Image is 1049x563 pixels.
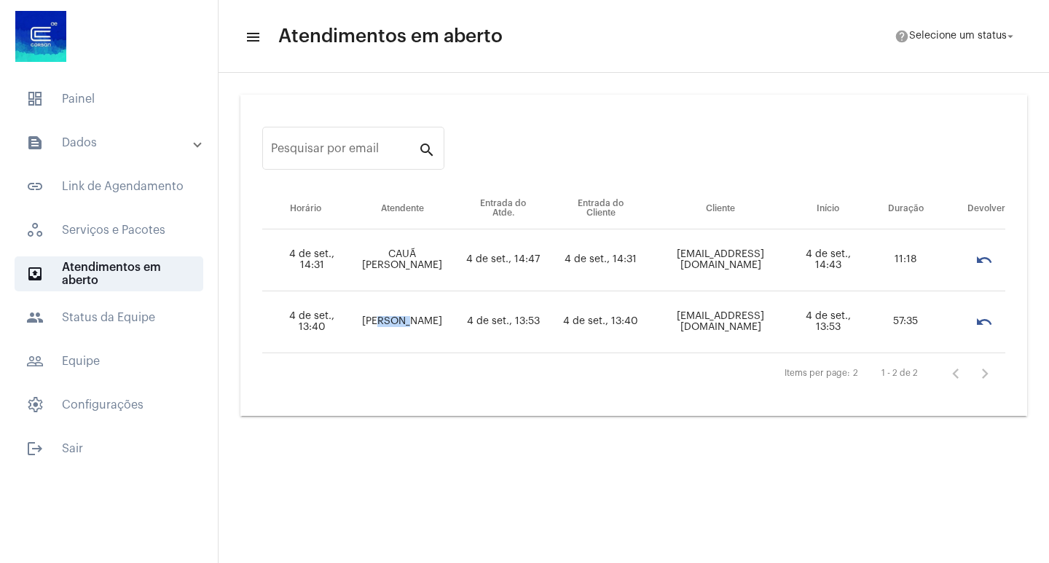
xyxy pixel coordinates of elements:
[26,265,44,283] mat-icon: sidenav icon
[866,229,946,291] td: 11:18
[951,245,1005,275] mat-chip-list: selection
[15,387,203,422] span: Configurações
[26,396,44,414] span: sidenav icon
[271,145,418,158] input: Pesquisar por email
[26,134,195,151] mat-panel-title: Dados
[15,344,203,379] span: Equipe
[26,90,44,108] span: sidenav icon
[26,309,44,326] mat-icon: sidenav icon
[262,291,349,353] td: 4 de set., 13:40
[15,82,203,117] span: Painel
[946,189,1005,229] th: Devolver
[9,125,218,160] mat-expansion-panel-header: sidenav iconDados
[790,189,866,229] th: Início
[418,141,436,158] mat-icon: search
[26,221,44,239] span: sidenav icon
[262,229,349,291] td: 4 de set., 14:31
[790,229,866,291] td: 4 de set., 14:43
[551,189,651,229] th: Entrada do Cliente
[866,189,946,229] th: Duração
[975,313,993,331] mat-icon: undo
[278,25,503,48] span: Atendimentos em aberto
[26,440,44,457] mat-icon: sidenav icon
[349,291,455,353] td: [PERSON_NAME]
[941,359,970,388] button: Página anterior
[1004,30,1017,43] mat-icon: arrow_drop_down
[866,291,946,353] td: 57:35
[26,134,44,151] mat-icon: sidenav icon
[895,29,909,44] mat-icon: help
[909,31,1007,42] span: Selecione um status
[15,431,203,466] span: Sair
[349,189,455,229] th: Atendente
[881,369,918,378] div: 1 - 2 de 2
[970,359,999,388] button: Próxima página
[651,189,790,229] th: Cliente
[455,229,551,291] td: 4 de set., 14:47
[455,189,551,229] th: Entrada do Atde.
[951,307,1005,336] mat-chip-list: selection
[790,291,866,353] td: 4 de set., 13:53
[12,7,70,66] img: d4669ae0-8c07-2337-4f67-34b0df7f5ae4.jpeg
[551,291,651,353] td: 4 de set., 13:40
[262,189,349,229] th: Horário
[15,256,203,291] span: Atendimentos em aberto
[245,28,259,46] mat-icon: sidenav icon
[15,213,203,248] span: Serviços e Pacotes
[886,22,1026,51] button: Selecione um status
[651,291,790,353] td: [EMAIL_ADDRESS][DOMAIN_NAME]
[26,353,44,370] mat-icon: sidenav icon
[15,300,203,335] span: Status da Equipe
[26,178,44,195] mat-icon: sidenav icon
[853,369,858,378] div: 2
[15,169,203,204] span: Link de Agendamento
[455,291,551,353] td: 4 de set., 13:53
[785,369,850,378] div: Items per page:
[349,229,455,291] td: CAUÃ [PERSON_NAME]
[651,229,790,291] td: [EMAIL_ADDRESS][DOMAIN_NAME]
[551,229,651,291] td: 4 de set., 14:31
[975,251,993,269] mat-icon: undo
